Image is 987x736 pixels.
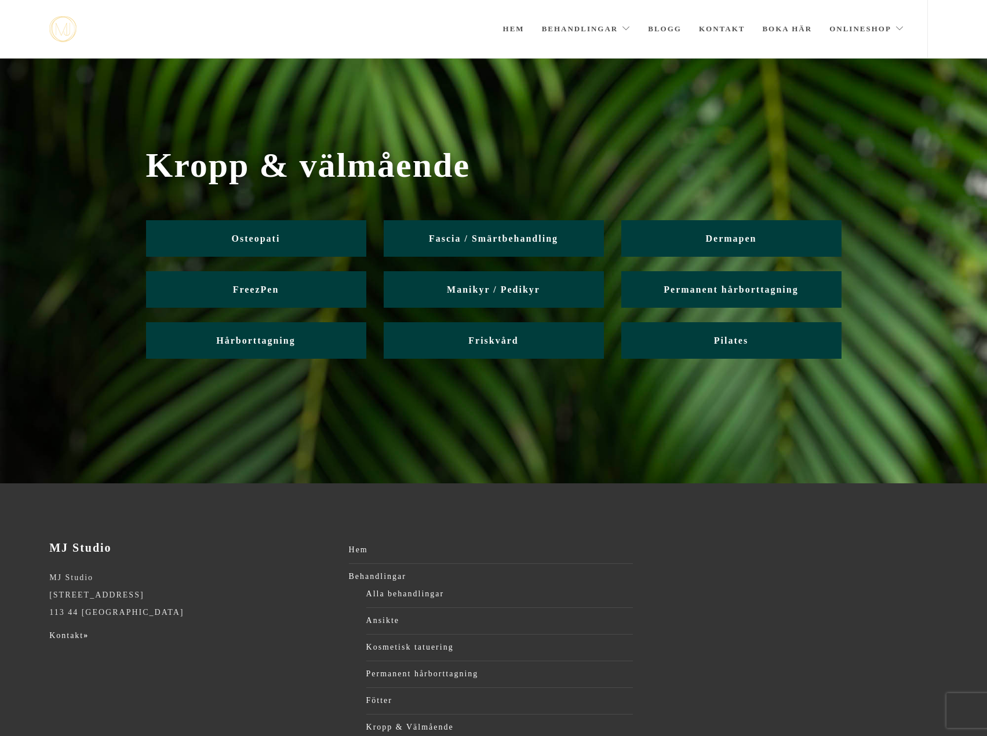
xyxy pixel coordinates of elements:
a: FreezPen [146,271,366,308]
span: Dermapen [706,234,757,243]
span: Osteopati [232,234,281,243]
a: Fascia / Smärtbehandling [384,220,604,257]
p: MJ Studio [STREET_ADDRESS] 113 44 [GEOGRAPHIC_DATA] [49,569,333,621]
a: mjstudio mjstudio mjstudio [49,16,77,42]
a: Friskvård [384,322,604,359]
span: Kropp & välmående [146,145,842,185]
h3: MJ Studio [49,541,333,555]
a: Ansikte [366,612,633,629]
a: Permanent hårborttagning [621,271,842,308]
a: Dermapen [621,220,842,257]
strong: » [83,631,89,640]
span: Pilates [714,336,748,345]
a: Kosmetisk tatuering [366,639,633,656]
span: Hårborttagning [216,336,295,345]
span: Friskvård [468,336,518,345]
span: Manikyr / Pedikyr [447,285,540,294]
span: Permanent hårborttagning [664,285,798,294]
a: Pilates [621,322,842,359]
span: FreezPen [233,285,279,294]
a: Permanent hårborttagning [366,665,633,683]
a: Behandlingar [349,568,633,585]
a: Alla behandlingar [366,585,633,603]
a: Osteopati [146,220,366,257]
a: Hem [349,541,633,559]
span: Fascia / Smärtbehandling [429,234,558,243]
a: Manikyr / Pedikyr [384,271,604,308]
a: Fötter [366,692,633,709]
a: Kropp & Välmående [366,719,633,736]
a: Hårborttagning [146,322,366,359]
img: mjstudio [49,16,77,42]
a: Kontakt» [49,631,89,640]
